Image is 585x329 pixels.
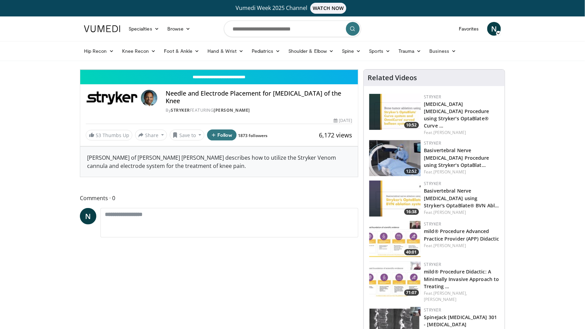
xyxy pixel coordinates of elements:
[455,22,483,36] a: Favorites
[424,228,499,242] a: mild® Procedure Advanced Practice Provider (APP) Didactic
[369,94,421,130] img: 0f0d9d51-420c-42d6-ac87-8f76a25ca2f4.150x105_q85_crop-smart_upscale.jpg
[85,3,500,14] a: Vumedi Week 2025 ChannelWATCH NOW
[86,90,138,106] img: Stryker
[404,122,419,128] span: 10:52
[424,187,499,208] a: Basivertebral Nerve [MEDICAL_DATA] using Stryker's OptaBlate® BVN Abl…
[424,221,441,227] a: Stryker
[124,22,163,36] a: Specialties
[424,169,499,175] div: Feat.
[248,44,284,58] a: Pediatrics
[365,44,395,58] a: Sports
[170,130,205,141] button: Save to
[404,249,419,255] span: 40:01
[135,130,167,141] button: Share
[424,94,441,100] a: Stryker
[424,147,489,168] a: Basivertebral Nerve [MEDICAL_DATA] Procedure using Stryker's OptaBlat…
[171,107,190,113] a: Stryker
[404,290,419,296] span: 71:07
[369,181,421,217] a: 16:38
[369,221,421,257] a: 40:01
[163,22,195,36] a: Browse
[433,209,466,215] a: [PERSON_NAME]
[319,131,353,139] span: 6,172 views
[394,44,426,58] a: Trauma
[369,140,421,176] a: 12:52
[424,290,499,303] div: Feat.
[80,44,118,58] a: Hip Recon
[424,209,499,216] div: Feat.
[404,168,419,174] span: 12:52
[433,169,466,175] a: [PERSON_NAME]
[310,3,347,14] span: WATCH NOW
[368,74,417,82] h4: Related Videos
[433,243,466,248] a: [PERSON_NAME]
[86,130,132,141] a: 53 Thumbs Up
[424,296,457,302] a: [PERSON_NAME]
[369,181,421,217] img: efc84703-49da-46b6-9c7b-376f5723817c.150x105_q85_crop-smart_upscale.jpg
[203,44,248,58] a: Hand & Wrist
[207,130,237,141] button: Follow
[433,290,467,296] a: [PERSON_NAME],
[424,243,499,249] div: Feat.
[424,101,489,129] a: [MEDICAL_DATA] [MEDICAL_DATA] Procedure using Stryker's OptaBlate® Curve …
[84,25,120,32] img: VuMedi Logo
[369,140,421,176] img: defb5e87-9a59-4e45-9c94-ca0bb38673d3.150x105_q85_crop-smart_upscale.jpg
[80,147,358,177] div: [PERSON_NAME] of [PERSON_NAME] [PERSON_NAME] describes how to utilize the Stryker Venom cannula a...
[369,261,421,297] a: 71:07
[80,208,96,224] a: N
[424,307,441,313] a: Stryker
[334,118,352,124] div: [DATE]
[214,107,250,113] a: [PERSON_NAME]
[80,194,358,203] span: Comments 0
[433,130,466,135] a: [PERSON_NAME]
[338,44,365,58] a: Spine
[424,140,441,146] a: Stryker
[426,44,461,58] a: Business
[238,133,268,138] a: 1873 followers
[160,44,204,58] a: Foot & Ankle
[166,107,352,113] div: By FEATURING
[424,261,441,267] a: Stryker
[166,90,352,105] h4: Needle and Electrode Placement for [MEDICAL_DATA] of the Knee
[96,132,101,138] span: 53
[424,268,499,289] a: mild® Procedure Didactic: A Minimally Invasive Approach to Treating …
[369,94,421,130] a: 10:52
[118,44,160,58] a: Knee Recon
[404,209,419,215] span: 16:38
[224,21,361,37] input: Search topics, interventions
[141,90,157,106] img: Avatar
[424,181,441,186] a: Stryker
[369,261,421,297] img: 9d4bc2db-bb55-4b2e-be96-a2b6c3db8f79.150x105_q85_crop-smart_upscale.jpg
[487,22,501,36] a: N
[369,221,421,257] img: 4f822da0-6aaa-4e81-8821-7a3c5bb607c6.150x105_q85_crop-smart_upscale.jpg
[424,130,499,136] div: Feat.
[284,44,338,58] a: Shoulder & Elbow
